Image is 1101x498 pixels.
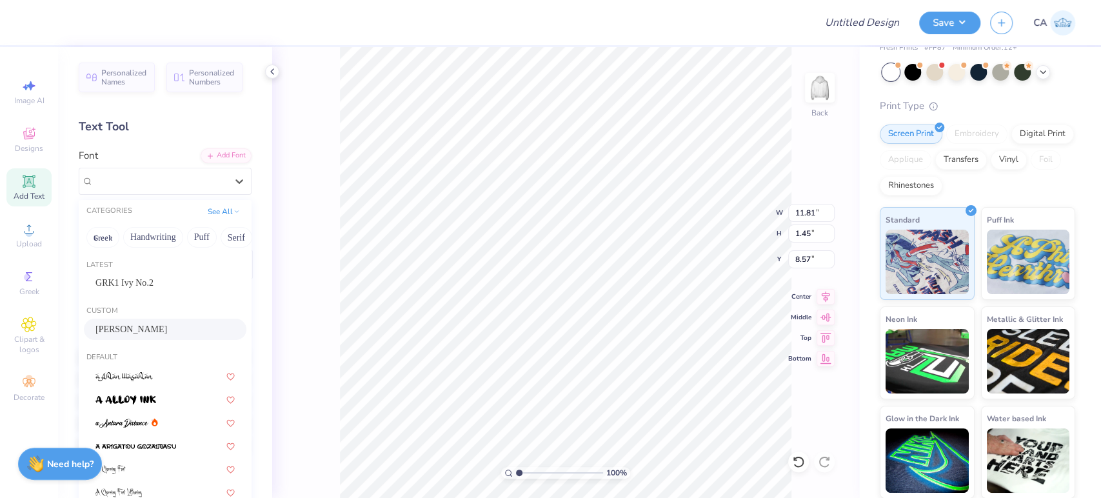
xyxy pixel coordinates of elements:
[886,213,920,226] span: Standard
[880,99,1075,114] div: Print Type
[86,206,132,217] div: CATEGORIES
[189,68,235,86] span: Personalized Numbers
[16,239,42,249] span: Upload
[95,395,156,404] img: a Alloy Ink
[221,227,252,248] button: Serif
[14,191,45,201] span: Add Text
[79,306,252,317] div: Custom
[86,227,119,248] button: Greek
[79,118,252,135] div: Text Tool
[788,313,811,322] span: Middle
[95,323,167,336] span: [PERSON_NAME]
[886,329,969,393] img: Neon Ink
[95,488,142,497] img: A Charming Font Leftleaning
[886,428,969,493] img: Glow in the Dark Ink
[606,467,627,479] span: 100 %
[788,354,811,363] span: Bottom
[47,458,94,470] strong: Need help?
[919,12,980,34] button: Save
[101,68,147,86] span: Personalized Names
[987,428,1070,493] img: Water based Ink
[79,352,252,363] div: Default
[880,150,931,170] div: Applique
[1031,150,1061,170] div: Foil
[987,230,1070,294] img: Puff Ink
[880,124,942,144] div: Screen Print
[123,227,183,248] button: Handwriting
[886,412,959,425] span: Glow in the Dark Ink
[1033,15,1047,30] span: CA
[187,227,217,248] button: Puff
[95,442,176,451] img: a Arigatou Gozaimasu
[924,43,946,54] span: # FP87
[987,312,1063,326] span: Metallic & Glitter Ink
[811,107,828,119] div: Back
[815,10,909,35] input: Untitled Design
[19,286,39,297] span: Greek
[946,124,1007,144] div: Embroidery
[14,392,45,403] span: Decorate
[95,372,153,381] img: a Ahlan Wasahlan
[14,95,45,106] span: Image AI
[987,412,1046,425] span: Water based Ink
[204,205,244,218] button: See All
[880,43,918,54] span: Fresh Prints
[880,176,942,195] div: Rhinestones
[1011,124,1074,144] div: Digital Print
[79,260,252,271] div: Latest
[201,148,252,163] div: Add Font
[1033,10,1075,35] a: CA
[991,150,1027,170] div: Vinyl
[886,312,917,326] span: Neon Ink
[95,419,148,428] img: a Antara Distance
[953,43,1017,54] span: Minimum Order: 12 +
[788,292,811,301] span: Center
[987,329,1070,393] img: Metallic & Glitter Ink
[95,276,154,290] span: GRK1 Ivy No.2
[935,150,987,170] div: Transfers
[15,143,43,154] span: Designs
[886,230,969,294] img: Standard
[987,213,1014,226] span: Puff Ink
[95,465,126,474] img: A Charming Font
[6,334,52,355] span: Clipart & logos
[788,334,811,343] span: Top
[1050,10,1075,35] img: Chollene Anne Aranda
[79,148,98,163] label: Font
[807,75,833,101] img: Back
